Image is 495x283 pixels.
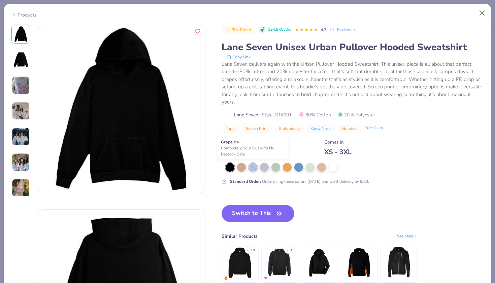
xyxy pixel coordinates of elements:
button: copy to clipboard [224,54,253,60]
img: Bella + Canvas Unisex Triblend Sponge Fleece Full-Zip Hoodie [383,247,415,279]
button: Embroidery [275,124,304,133]
button: Switch to This [222,205,295,222]
img: brand logo [222,112,231,118]
div: ★ [286,248,289,251]
span: 80% Cotton [299,111,331,118]
span: Completely Sold Out with No Restock Date [221,145,274,157]
div: Print Guide [365,125,384,131]
div: 4.7 Stars [295,25,318,35]
div: Lane Seven delivers again with the Urban Pullover Hooded Sweatshirt. This unisex piece is all abo... [222,60,484,106]
div: Similar Products [222,233,258,240]
span: Style LS16001 [262,111,292,118]
img: Fresh Prints Irving Hoodie [264,247,296,279]
img: User generated content [12,179,30,197]
div: Products [11,11,37,19]
div: 4.8 [251,248,255,253]
strong: Standard Order : [230,179,261,184]
img: Front [13,26,29,42]
div: Comes In [324,139,352,146]
button: Badge Button [222,26,255,34]
button: Screen Print [242,124,272,133]
div: Order using these colors [DATE] and we’ll delivery by 8/23. [230,178,369,185]
span: 4.7 [321,27,326,32]
img: MostFav.gif [264,276,268,280]
button: Close [476,7,489,20]
img: Fresh Prints Boston Heavyweight Hoodie [224,247,256,279]
img: Top Rated sort [226,27,231,33]
img: Front [37,25,205,193]
span: 134.9K Clicks [268,27,291,33]
div: XS - 3XL [324,148,352,156]
button: Crew Neck [307,124,335,133]
span: Lane Seven [234,111,258,118]
span: Top Rated [232,28,251,32]
span: 20% Polyester [338,111,375,118]
div: Grape Ice [217,137,289,159]
img: Back [13,52,29,68]
div: ★ [246,248,249,251]
img: Badger Performance Fleece Hooded Sweatshirt [343,247,375,279]
img: User generated content [12,102,30,120]
div: See More [397,233,418,239]
img: trending.gif [224,276,228,280]
img: User generated content [12,153,30,171]
div: Lane Seven Unisex Urban Pullover Hooded Sweatshirt [222,41,484,54]
button: Hoodies [338,124,361,133]
button: Like [193,27,202,36]
a: 10+ Reviews [329,27,357,33]
div: 4.8 [290,248,294,253]
img: User generated content [12,76,30,94]
button: Tops [222,124,238,133]
img: Champion Ladies' PowerBlend Relaxed Hooded Sweatshirt [303,247,335,279]
img: User generated content [12,128,30,146]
